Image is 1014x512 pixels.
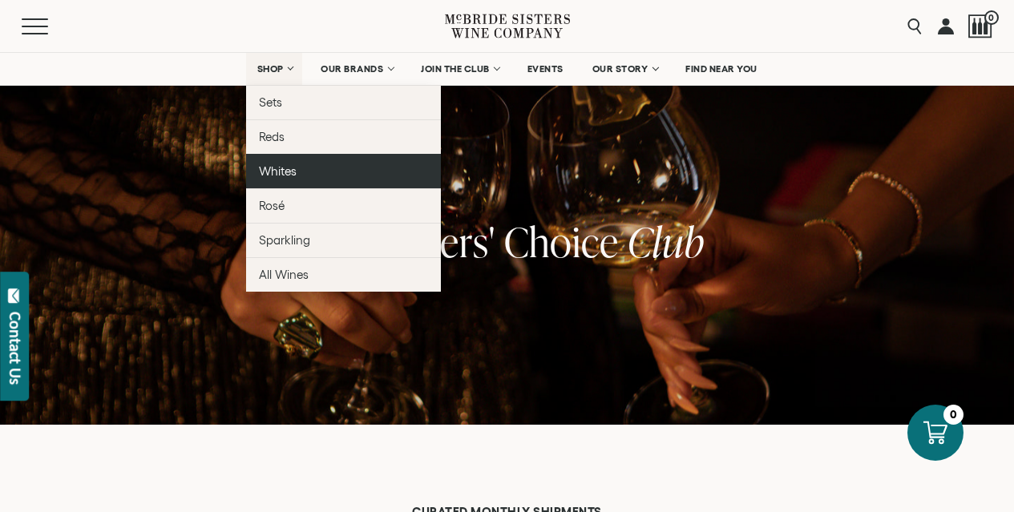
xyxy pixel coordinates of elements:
a: OUR BRANDS [310,53,402,85]
a: Rosé [246,188,441,223]
a: Whites [246,154,441,188]
a: EVENTS [517,53,574,85]
span: JOIN THE CLUB [421,63,490,75]
span: 0 [984,10,999,25]
span: Rosé [259,199,285,212]
span: OUR BRANDS [321,63,383,75]
span: Choice [504,214,619,269]
span: FIND NEAR YOU [685,63,757,75]
a: Sets [246,85,441,119]
div: Contact Us [7,312,23,385]
a: FIND NEAR YOU [675,53,768,85]
a: JOIN THE CLUB [410,53,509,85]
span: Sparkling [259,233,310,247]
a: All Wines [246,257,441,292]
a: Sparkling [246,223,441,257]
span: SHOP [257,63,284,75]
div: 0 [943,405,964,425]
span: EVENTS [527,63,564,75]
span: Whites [259,164,297,178]
span: Club [628,214,705,269]
button: Mobile Menu Trigger [22,18,79,34]
a: SHOP [246,53,302,85]
a: Reds [246,119,441,154]
span: Sets [259,95,282,109]
a: OUR STORY [582,53,668,85]
span: Reds [259,130,285,143]
span: All Wines [259,268,309,281]
span: OUR STORY [592,63,648,75]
